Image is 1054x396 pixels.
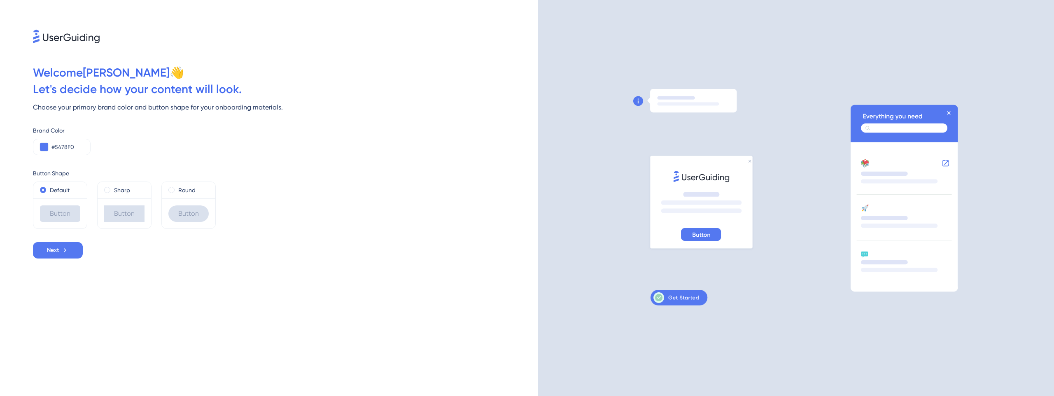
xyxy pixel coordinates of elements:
div: Welcome [PERSON_NAME] 👋 [33,65,538,81]
div: Choose your primary brand color and button shape for your onboarding materials. [33,102,538,112]
div: Button [168,205,209,222]
button: Next [33,242,83,259]
div: Button [40,205,80,222]
label: Sharp [114,185,130,195]
span: Next [47,245,59,255]
div: Let ' s decide how your content will look. [33,81,538,98]
div: Brand Color [33,126,538,135]
div: Button [104,205,145,222]
label: Round [178,185,196,195]
div: Button Shape [33,168,538,178]
label: Default [50,185,70,195]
